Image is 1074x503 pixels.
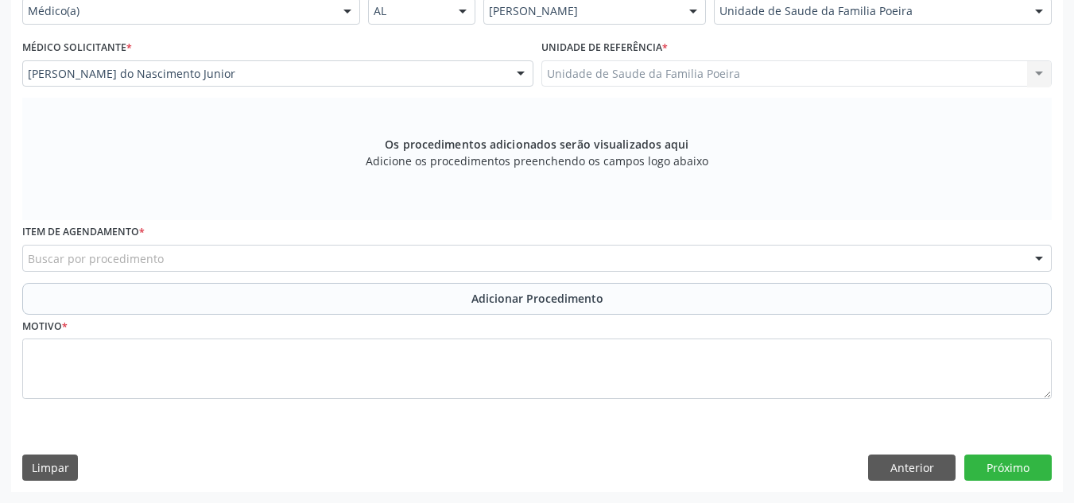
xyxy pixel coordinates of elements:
label: Item de agendamento [22,220,145,245]
span: Adicione os procedimentos preenchendo os campos logo abaixo [366,153,708,169]
span: Os procedimentos adicionados serão visualizados aqui [385,136,688,153]
label: Motivo [22,315,68,339]
label: Médico Solicitante [22,36,132,60]
button: Próximo [964,455,1052,482]
button: Adicionar Procedimento [22,283,1052,315]
span: [PERSON_NAME] [489,3,673,19]
span: Adicionar Procedimento [471,290,603,307]
button: Anterior [868,455,956,482]
label: Unidade de referência [541,36,668,60]
span: Unidade de Saude da Familia Poeira [719,3,1019,19]
span: Médico(a) [28,3,328,19]
span: [PERSON_NAME] do Nascimento Junior [28,66,501,82]
span: AL [374,3,443,19]
span: Buscar por procedimento [28,250,164,267]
